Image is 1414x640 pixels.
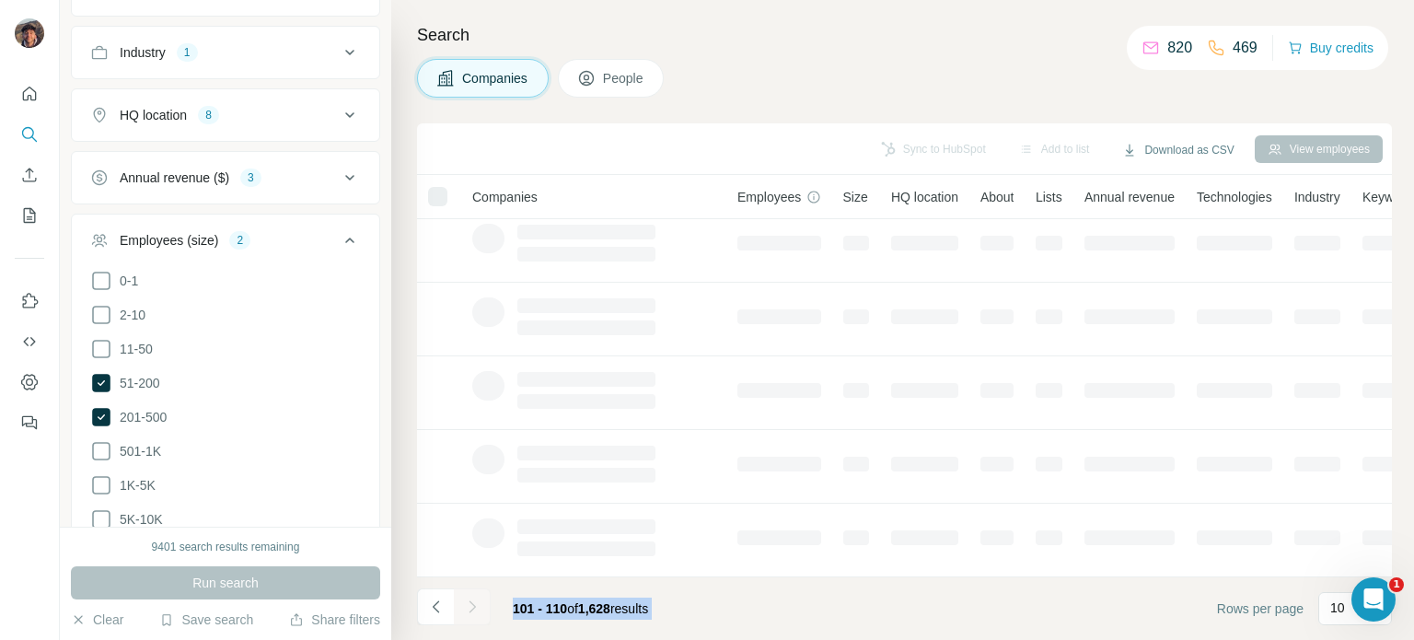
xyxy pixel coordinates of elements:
[229,232,250,249] div: 2
[120,106,187,124] div: HQ location
[15,118,44,151] button: Search
[513,601,648,616] span: results
[1233,37,1258,59] p: 469
[1294,188,1340,206] span: Industry
[1330,599,1345,617] p: 10
[1167,37,1192,59] p: 820
[112,476,156,495] span: 1K-5K
[15,18,44,48] img: Avatar
[120,43,166,62] div: Industry
[1288,35,1373,61] button: Buy credits
[980,188,1014,206] span: About
[891,188,958,206] span: HQ location
[15,199,44,232] button: My lists
[198,107,219,123] div: 8
[15,285,44,318] button: Use Surfe on LinkedIn
[1351,577,1396,622] iframe: Intercom live chat
[72,218,379,270] button: Employees (size)2
[71,611,123,629] button: Clear
[72,93,379,137] button: HQ location8
[289,611,380,629] button: Share filters
[15,77,44,111] button: Quick start
[15,158,44,192] button: Enrich CSV
[240,169,261,186] div: 3
[1389,577,1404,592] span: 1
[1084,188,1175,206] span: Annual revenue
[120,231,218,250] div: Employees (size)
[417,588,454,625] button: Navigate to previous page
[72,30,379,75] button: Industry1
[15,325,44,358] button: Use Surfe API
[112,510,163,529] span: 5K-10K
[177,44,198,61] div: 1
[112,442,161,460] span: 501-1K
[72,156,379,200] button: Annual revenue ($)3
[112,374,160,392] span: 51-200
[843,188,868,206] span: Size
[112,340,153,358] span: 11-50
[417,22,1392,48] h4: Search
[603,69,645,87] span: People
[15,366,44,399] button: Dashboard
[159,611,253,629] button: Save search
[513,601,567,616] span: 101 - 110
[152,539,300,555] div: 9401 search results remaining
[1217,599,1304,618] span: Rows per page
[112,306,145,324] span: 2-10
[112,408,167,426] span: 201-500
[15,406,44,439] button: Feedback
[1036,188,1062,206] span: Lists
[120,169,229,187] div: Annual revenue ($)
[112,272,138,290] span: 0-1
[567,601,578,616] span: of
[462,69,529,87] span: Companies
[1109,136,1246,164] button: Download as CSV
[578,601,610,616] span: 1,628
[737,188,801,206] span: Employees
[472,188,538,206] span: Companies
[1197,188,1272,206] span: Technologies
